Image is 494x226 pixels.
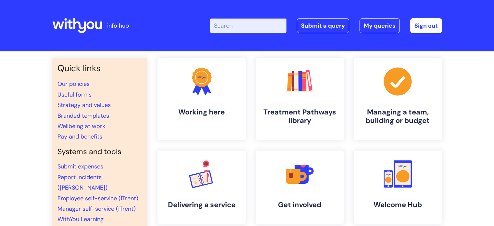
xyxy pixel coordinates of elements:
a: Strategy and values [57,101,111,109]
a: Delivering a service [158,151,246,224]
h3: Quick links [57,63,142,73]
a: WithYou Learning [57,215,104,223]
a: Manager self-service (iTrent) [57,205,136,213]
a: Working here [158,58,246,140]
h4: Welcome Hub [359,201,437,209]
a: Sign out [410,18,442,33]
a: Branded templates [57,112,109,120]
a: Submit a query [297,18,349,33]
p: info hub [107,20,129,31]
h4: Treatment Pathways library [261,108,339,125]
a: Treatment Pathways library [256,58,344,140]
a: Employee self-service (iTrent) [57,194,138,202]
a: Our policies [57,80,90,88]
a: Welcome Hub [354,151,442,224]
a: Pay and benefits [57,133,102,140]
h4: Get involved [261,201,339,209]
h4: Systems and tools [57,147,142,156]
a: Get involved [256,151,344,224]
a: Managing a team, building or budget [354,58,442,140]
input: Search [210,19,286,33]
h4: Managing a team, building or budget [359,108,437,125]
h4: Working here [163,108,241,116]
div: | - [210,18,442,33]
a: My queries [360,18,400,33]
a: Wellbeing at work [57,122,105,130]
a: Report incidents ([PERSON_NAME]) [57,173,108,192]
h4: Delivering a service [163,201,241,209]
a: Useful forms [57,91,92,99]
a: Submit expenses [57,163,103,170]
